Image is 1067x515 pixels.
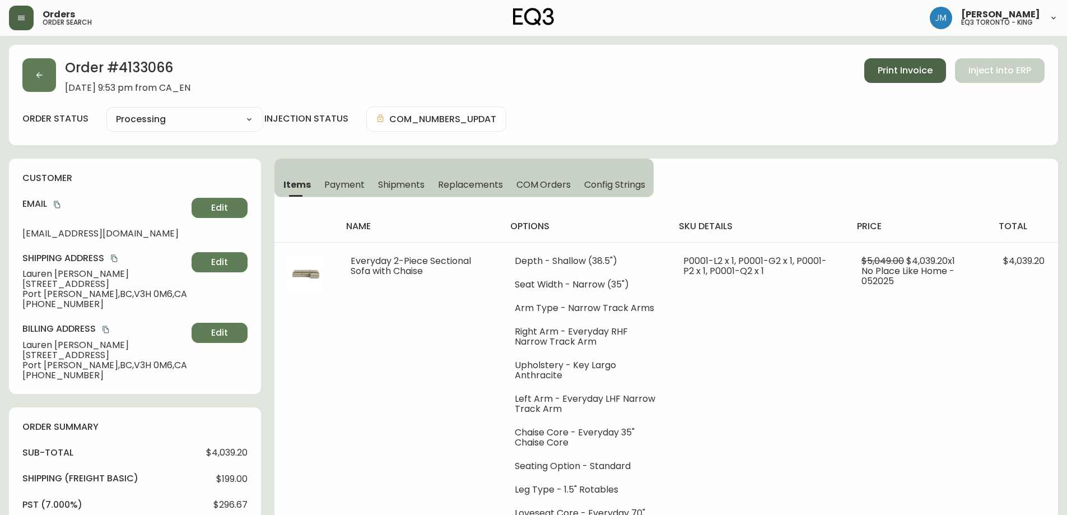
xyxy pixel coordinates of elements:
span: No Place Like Home - 052025 [861,265,954,287]
h5: order search [43,19,92,26]
span: [EMAIL_ADDRESS][DOMAIN_NAME] [22,229,187,239]
h4: price [857,220,981,233]
li: Leg Type - 1.5" Rotables [515,485,656,495]
li: Depth - Shallow (38.5") [515,256,656,266]
li: Seating Option - Standard [515,461,656,471]
span: $199.00 [216,474,248,484]
button: copy [52,199,63,210]
img: logo [513,8,555,26]
h4: Email [22,198,187,210]
span: Edit [211,202,228,214]
h4: Shipping ( Freight Basic ) [22,472,138,485]
button: Print Invoice [864,58,946,83]
li: Seat Width - Narrow (35") [515,280,656,290]
span: Lauren [PERSON_NAME] [22,340,187,350]
span: [DATE] 9:53 pm from CA_EN [65,83,190,93]
h4: total [999,220,1049,233]
li: Upholstery - Key Largo Anthracite [515,360,656,381]
h5: eq3 toronto - king [961,19,1033,26]
span: Payment [324,179,365,191]
span: Edit [211,327,228,339]
li: Right Arm - Everyday RHF Narrow Track Arm [515,327,656,347]
span: $5,049.00 [861,254,904,267]
button: Edit [192,323,248,343]
span: [STREET_ADDRESS] [22,279,187,289]
label: order status [22,113,88,125]
h2: Order # 4133066 [65,58,190,83]
span: [STREET_ADDRESS] [22,350,187,360]
h4: order summary [22,421,248,433]
span: Port [PERSON_NAME] , BC , V3H 0M6 , CA [22,360,187,370]
span: $4,039.20 [206,448,248,458]
li: Chaise Core - Everyday 35" Chaise Core [515,428,656,448]
span: $4,039.20 x 1 [906,254,955,267]
h4: options [510,220,661,233]
h4: sku details [679,220,839,233]
span: Shipments [378,179,425,191]
span: [PERSON_NAME] [961,10,1040,19]
h4: injection status [264,113,348,125]
span: [PHONE_NUMBER] [22,299,187,309]
span: Config Strings [584,179,645,191]
h4: Billing Address [22,323,187,335]
span: Lauren [PERSON_NAME] [22,269,187,279]
h4: Shipping Address [22,252,187,265]
span: Replacements [438,179,502,191]
button: Edit [192,252,248,272]
span: Orders [43,10,75,19]
span: Print Invoice [878,64,933,77]
span: P0001-L2 x 1, P0001-G2 x 1, P0001-P2 x 1, P0001-Q2 x 1 [683,254,827,277]
span: Items [283,179,311,191]
h4: pst (7.000%) [22,499,82,511]
span: [PHONE_NUMBER] [22,370,187,381]
span: $296.67 [213,500,248,510]
span: Everyday 2-Piece Sectional Sofa with Chaise [351,254,471,277]
h4: name [346,220,492,233]
button: copy [100,324,111,335]
h4: sub-total [22,447,73,459]
img: b88646003a19a9f750de19192e969c24 [930,7,952,29]
button: copy [109,253,120,264]
img: ffbc37b4-567a-4e5f-848a-3a64bcdb395aOptional[Everyday-2-piece-sectional-sofa-chaise].jpg [288,256,324,292]
span: $4,039.20 [1003,254,1045,267]
button: Edit [192,198,248,218]
li: Arm Type - Narrow Track Arms [515,303,656,313]
span: COM Orders [516,179,571,191]
li: Left Arm - Everyday LHF Narrow Track Arm [515,394,656,414]
span: Port [PERSON_NAME] , BC , V3H 0M6 , CA [22,289,187,299]
span: Edit [211,256,228,268]
h4: customer [22,172,248,184]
